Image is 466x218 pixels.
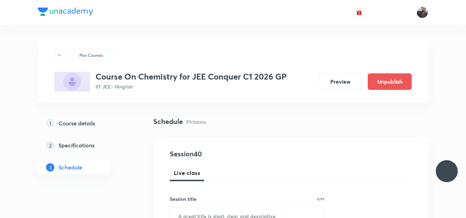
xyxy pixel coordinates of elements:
[96,72,287,82] h3: Course On Chemistry for JEE Conquer C1 2026 GP
[96,83,287,90] p: IIT JEE • Hinglish
[356,9,362,15] img: avatar
[174,169,200,177] span: Live class
[318,73,362,90] button: Preview
[38,8,93,18] a: Company Logo
[186,118,206,125] p: 39 classes
[170,149,295,159] h4: Session 40
[317,197,324,201] p: 0/99
[443,167,451,175] img: ttu
[58,119,95,127] h5: Course details
[354,7,365,18] button: avatar
[170,195,197,203] h6: Session title
[153,116,183,127] h4: Schedule
[58,141,95,149] h5: Specifications
[368,73,412,90] button: Unpublish
[46,163,54,172] p: 3
[54,72,90,92] img: C2075768-B204-4C24-BC2B-EB8D25BB9694_plus.png
[79,52,103,58] p: Plus Courses
[58,163,82,172] h5: Schedule
[417,7,428,18] img: Vishal Choudhary
[46,141,54,149] p: 2
[38,8,93,16] img: Company Logo
[46,119,54,127] p: 1
[38,116,131,130] a: 1Course details
[38,138,131,152] a: 2Specifications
